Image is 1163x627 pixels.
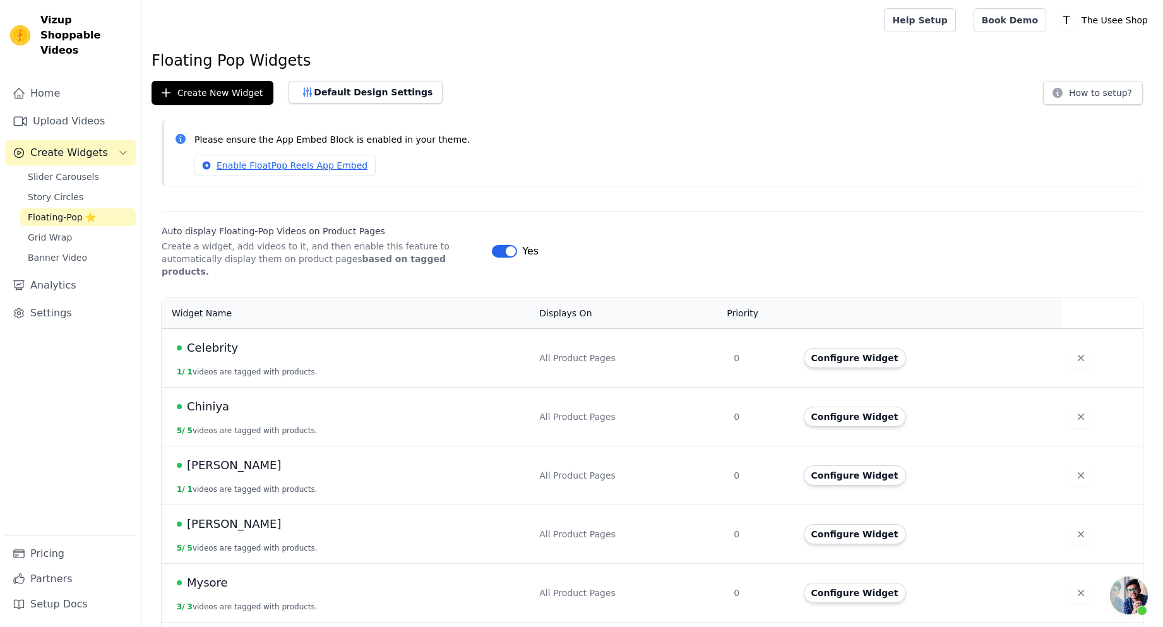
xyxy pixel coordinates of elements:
a: Upload Videos [5,109,136,134]
td: 0 [726,505,796,563]
span: [PERSON_NAME] [187,515,282,533]
th: Widget Name [162,298,532,329]
span: Live Published [177,580,182,585]
button: Delete widget [1070,405,1092,428]
strong: based on tagged products. [162,254,446,277]
a: Partners [5,566,136,592]
span: Create Widgets [30,145,108,160]
button: 1/ 1videos are tagged with products. [177,367,318,377]
a: Enable FloatPop Reels App Embed [194,155,376,176]
button: Configure Widget [804,524,906,544]
td: 0 [726,387,796,446]
th: Priority [726,298,796,329]
span: 3 [188,602,193,611]
button: Default Design Settings [289,81,443,104]
a: Banner Video [20,249,136,266]
span: Story Circles [28,191,83,203]
p: Please ensure the App Embed Block is enabled in your theme. [194,133,1133,147]
span: Live Published [177,345,182,350]
span: Live Published [177,463,182,468]
span: Banner Video [28,251,87,264]
div: All Product Pages [539,528,719,540]
button: 5/ 5videos are tagged with products. [177,426,318,436]
button: Configure Widget [804,348,906,368]
button: Create Widgets [5,140,136,165]
a: Open chat [1110,576,1148,614]
span: 5 / [177,544,185,552]
a: Floating-Pop ⭐ [20,208,136,226]
a: Grid Wrap [20,229,136,246]
p: Create a widget, add videos to it, and then enable this feature to automatically display them on ... [162,240,482,278]
span: Yes [522,244,539,259]
span: Vizup Shoppable Videos [40,13,131,58]
span: 3 / [177,602,185,611]
img: Vizup [10,25,30,45]
button: 5/ 5videos are tagged with products. [177,543,318,553]
button: Delete widget [1070,582,1092,604]
button: T The Usee Shop [1056,9,1153,32]
a: Analytics [5,273,136,298]
span: Mysore [187,574,228,592]
div: All Product Pages [539,410,719,423]
button: Create New Widget [152,81,273,105]
span: Slider Carousels [28,170,99,183]
span: Live Published [177,404,182,409]
h1: Floating Pop Widgets [152,51,1153,71]
button: Delete widget [1070,347,1092,369]
a: Story Circles [20,188,136,206]
td: 0 [726,563,796,622]
a: Help Setup [884,8,955,32]
button: How to setup? [1043,81,1143,105]
p: The Usee Shop [1077,9,1153,32]
button: Delete widget [1070,464,1092,487]
div: All Product Pages [539,587,719,599]
span: 5 / [177,426,185,435]
a: How to setup? [1043,90,1143,102]
span: [PERSON_NAME] [187,457,282,474]
span: Live Published [177,522,182,527]
span: 1 [188,367,193,376]
span: 1 / [177,367,185,376]
td: 0 [726,328,796,387]
span: Floating-Pop ⭐ [28,211,96,224]
span: 5 [188,544,193,552]
div: All Product Pages [539,469,719,482]
button: Configure Widget [804,583,906,603]
a: Setup Docs [5,592,136,617]
button: Configure Widget [804,407,906,427]
td: 0 [726,446,796,505]
span: Celebrity [187,339,238,357]
button: Configure Widget [804,465,906,486]
text: T [1063,14,1070,27]
span: Grid Wrap [28,231,72,244]
label: Auto display Floating-Pop Videos on Product Pages [162,225,482,237]
a: Settings [5,301,136,326]
a: Home [5,81,136,106]
button: Yes [492,244,539,259]
button: 3/ 3videos are tagged with products. [177,602,318,612]
span: 1 [188,485,193,494]
th: Displays On [532,298,726,329]
span: 1 / [177,485,185,494]
div: All Product Pages [539,352,719,364]
button: 1/ 1videos are tagged with products. [177,484,318,494]
span: 5 [188,426,193,435]
a: Book Demo [974,8,1046,32]
a: Slider Carousels [20,168,136,186]
span: Chiniya [187,398,229,415]
button: Delete widget [1070,523,1092,546]
a: Pricing [5,541,136,566]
